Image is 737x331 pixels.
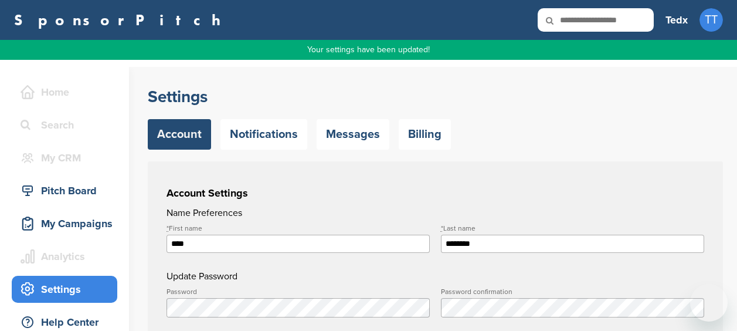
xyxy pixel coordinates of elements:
iframe: Button to launch messaging window [690,284,728,322]
div: Settings [18,279,117,300]
div: My Campaigns [18,213,117,234]
div: My CRM [18,147,117,168]
label: Password confirmation [441,288,704,295]
a: Messages [317,119,389,150]
abbr: required [441,224,443,232]
a: Settings [12,276,117,303]
a: My CRM [12,144,117,171]
div: Home [18,82,117,103]
h3: Tedx [665,12,688,28]
label: Password [167,288,430,295]
h4: Update Password [167,269,704,283]
abbr: required [167,224,169,232]
div: Search [18,114,117,136]
a: Tedx [665,7,688,33]
a: Account [148,119,211,150]
a: Pitch Board [12,177,117,204]
h2: Settings [148,86,723,107]
a: Home [12,79,117,106]
a: Notifications [220,119,307,150]
span: TT [699,8,723,32]
div: Analytics [18,246,117,267]
a: Analytics [12,243,117,270]
h4: Name Preferences [167,206,704,220]
h3: Account Settings [167,185,704,201]
div: Pitch Board [18,180,117,201]
a: SponsorPitch [14,12,228,28]
a: Billing [399,119,451,150]
label: Last name [441,225,704,232]
a: My Campaigns [12,210,117,237]
label: First name [167,225,430,232]
a: Search [12,112,117,139]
